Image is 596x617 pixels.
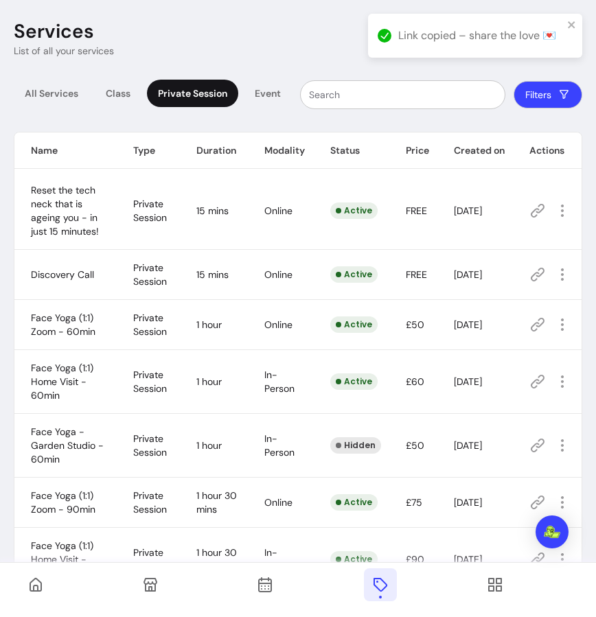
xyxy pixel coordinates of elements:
span: [DATE] [454,553,482,566]
div: Active [330,373,378,390]
span: [DATE] [454,375,482,388]
button: Filters [514,81,582,108]
p: List of all your services [14,44,114,58]
span: £50 [406,318,424,331]
div: All Services [14,80,89,107]
div: Hidden [330,437,381,454]
div: Event [244,80,292,107]
span: Online [264,318,293,331]
span: Face Yoga (1:1) Home Visit - 60min [31,362,93,401]
span: 15 mins [196,205,229,217]
span: Private Session [133,369,167,395]
input: Search [309,88,496,102]
span: Private Session [133,432,167,458]
span: 15 mins [196,268,229,281]
div: Active [330,494,378,511]
div: Private Session [147,80,238,107]
div: Active [330,551,378,568]
span: In-Person [264,432,295,458]
span: £75 [406,496,422,509]
span: Private Session [133,261,167,288]
span: 1 hour [196,439,222,452]
div: Active [330,316,378,333]
th: Type [117,132,180,169]
span: Face Yoga (1:1) Zoom - 60min [31,312,95,338]
div: Link copied – share the love 💌 [398,27,563,44]
span: FREE [406,205,427,217]
th: Price [389,132,437,169]
button: close [567,19,577,30]
span: Reset the tech neck that is ageing you - in just 15 minutes! [31,184,99,237]
span: Face Yoga (1:1) Home Visit - 90min [31,539,93,579]
span: £60 [406,375,424,388]
span: [DATE] [454,268,482,281]
span: FREE [406,268,427,281]
span: 1 hour [196,375,222,388]
span: 1 hour 30 mins [196,489,237,515]
span: 1 hour 30 mins [196,546,237,572]
span: 1 hour [196,318,222,331]
span: £50 [406,439,424,452]
span: Private Session [133,312,167,338]
th: Duration [180,132,248,169]
span: Private Session [133,198,167,224]
th: Created on [437,132,513,169]
span: Online [264,268,293,281]
span: Online [264,496,293,509]
div: Active [330,266,378,283]
th: Actions [513,132,582,169]
span: Online [264,205,293,217]
th: Status [314,132,389,169]
th: Modality [248,132,314,169]
span: Discovery Call [31,268,94,281]
p: Services [14,19,94,44]
span: Private Session [133,546,167,572]
span: Private Session [133,489,167,515]
span: [DATE] [454,496,482,509]
span: £90 [406,553,424,566]
div: Active [330,202,378,219]
span: Face Yoga (1:1) Zoom - 90min [31,489,95,515]
span: [DATE] [454,318,482,331]
span: In-Person [264,546,295,572]
div: Open Intercom Messenger [536,515,569,548]
span: [DATE] [454,205,482,217]
span: [DATE] [454,439,482,452]
span: Face Yoga - Garden Studio - 60min [31,426,104,465]
span: In-Person [264,369,295,395]
th: Name [14,132,117,169]
div: Class [95,80,141,107]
